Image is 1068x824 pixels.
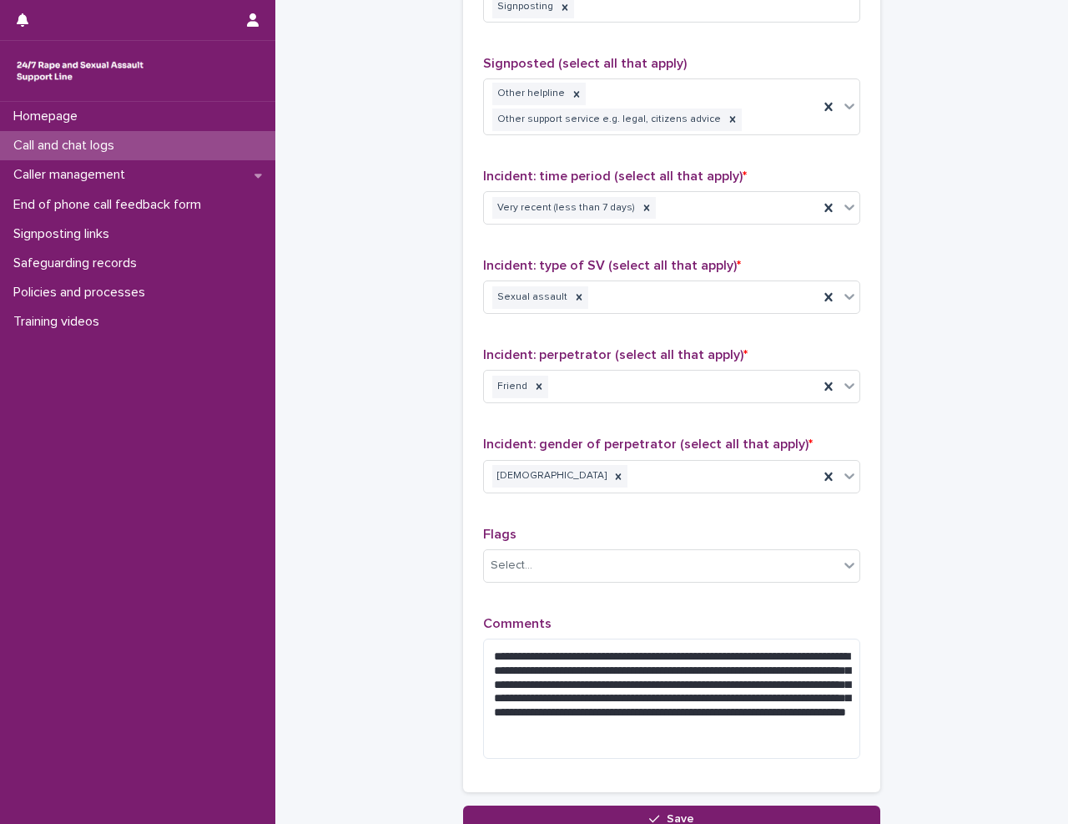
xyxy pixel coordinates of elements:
[483,348,748,361] span: Incident: perpetrator (select all that apply)
[492,83,567,105] div: Other helpline
[492,376,530,398] div: Friend
[483,169,747,183] span: Incident: time period (select all that apply)
[7,138,128,154] p: Call and chat logs
[492,109,723,131] div: Other support service e.g. legal, citizens advice
[7,226,123,242] p: Signposting links
[13,54,147,88] img: rhQMoQhaT3yELyF149Cw
[7,255,150,271] p: Safeguarding records
[7,167,139,183] p: Caller management
[7,109,91,124] p: Homepage
[491,557,532,574] div: Select...
[7,197,214,213] p: End of phone call feedback form
[483,57,687,70] span: Signposted (select all that apply)
[492,465,609,488] div: [DEMOGRAPHIC_DATA]
[483,617,552,630] span: Comments
[7,314,113,330] p: Training videos
[492,197,637,220] div: Very recent (less than 7 days)
[7,285,159,301] p: Policies and processes
[483,259,741,272] span: Incident: type of SV (select all that apply)
[492,286,570,309] div: Sexual assault
[483,437,813,451] span: Incident: gender of perpetrator (select all that apply)
[483,528,516,541] span: Flags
